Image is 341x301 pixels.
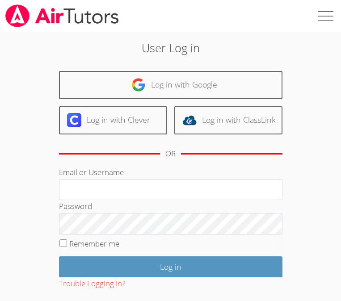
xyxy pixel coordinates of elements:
a: Log in with ClassLink [174,106,282,134]
button: Trouble Logging In? [59,277,125,290]
input: Log in [59,256,282,277]
label: Password [59,201,92,211]
img: airtutors_banner-c4298cdbf04f3fff15de1276eac7730deb9818008684d7c2e4769d2f7ddbe033.png [4,4,120,27]
label: Email or Username [59,167,124,177]
img: classlink-logo-d6bb404cc1216ec64c9a2012d9dc4662098be43eaf13dc465df04b49fa7ab582.svg [182,113,197,127]
label: Remember me [69,238,119,249]
h2: User Log in [48,39,293,56]
img: google-logo-50288ca7cdecda66e5e0955fdab243c47b7ad437acaf1139b6f446037453330a.svg [131,78,146,92]
div: OR [165,147,176,160]
a: Log in with Clever [59,106,167,134]
img: clever-logo-6eab21bc6e7a338710f1a6ff85c0baf02591cd810cc4098c63d3a4b26e2feb20.svg [67,113,81,127]
a: Log in with Google [59,71,282,99]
